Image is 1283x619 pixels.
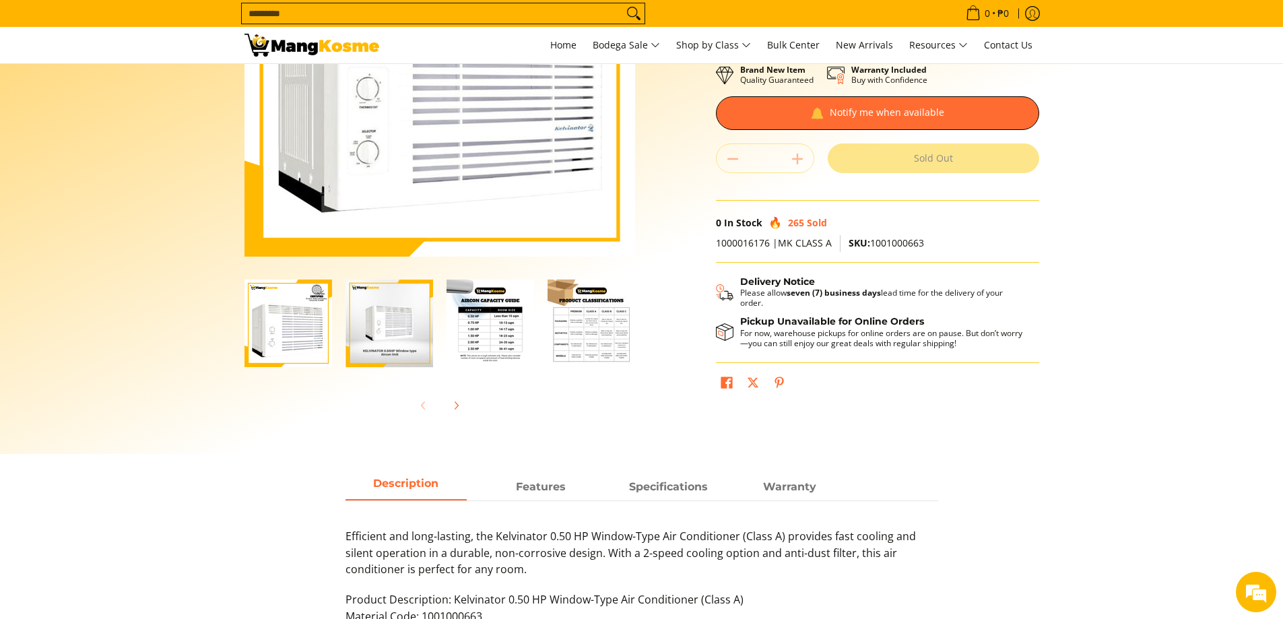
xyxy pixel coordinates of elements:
[995,9,1011,18] span: ₱0
[608,475,729,500] a: Description 2
[787,287,881,298] strong: seven (7) business days
[544,27,583,63] a: Home
[849,236,870,249] span: SKU:
[716,276,1026,308] button: Shipping & Delivery
[676,37,751,54] span: Shop by Class
[807,216,827,229] span: Sold
[480,475,601,500] a: Description 1
[480,475,601,499] span: Features
[740,65,814,85] p: Quality Guaranteed
[984,38,1032,51] span: Contact Us
[346,475,467,499] span: Description
[788,216,804,229] span: 265
[740,64,805,75] strong: Brand New Item
[346,528,938,591] p: Efficient and long-lasting, the Kelvinator 0.50 HP Window-Type Air Conditioner (Class A) provides...
[447,280,534,367] img: Kelvinator 0.50 HP Window-Type Air, Non-Inverter Conditioner (Class A)-3
[909,37,968,54] span: Resources
[608,475,729,499] span: Specifications
[244,34,379,57] img: Kelvinator 0.50 HP Window-Type Aircon (Class A) l Mang Kosme
[441,391,471,420] button: Next
[716,216,721,229] span: 0
[740,315,924,327] strong: Pickup Unavailable for Online Orders
[346,475,467,500] a: Description
[724,216,762,229] span: In Stock
[760,27,826,63] a: Bulk Center
[744,373,762,396] a: Post on X
[346,280,433,368] img: kelvinator-.5hp-window-type-aircon-full-view-mang-kosme
[849,236,924,249] span: 1001000663
[593,37,660,54] span: Bodega Sale
[977,27,1039,63] a: Contact Us
[7,368,257,415] textarea: Type your message and hit 'Enter'
[851,65,927,85] p: Buy with Confidence
[740,328,1026,348] p: For now, warehouse pickups for online orders are on pause. But don’t worry—you can still enjoy ou...
[669,27,758,63] a: Shop by Class
[902,27,975,63] a: Resources
[221,7,253,39] div: Minimize live chat window
[740,288,1026,308] p: Please allow lead time for the delivery of your order.
[623,3,645,24] button: Search
[548,280,635,367] img: Kelvinator 0.50 HP Window-Type Air, Non-Inverter Conditioner (Class A)-4
[70,75,226,93] div: Chat with us now
[550,38,577,51] span: Home
[770,373,789,396] a: Pin on Pinterest
[716,236,832,249] span: 1000016176 |MK CLASS A
[244,280,332,367] img: Kelvinator 0.50 HP Window-Type Air, Non-Inverter Conditioner (Class A)-1
[729,475,851,499] span: Warranty
[983,9,992,18] span: 0
[393,27,1039,63] nav: Main Menu
[767,38,820,51] span: Bulk Center
[729,475,851,500] a: Description 3
[586,27,667,63] a: Bodega Sale
[717,373,736,396] a: Share on Facebook
[740,275,815,288] strong: Delivery Notice
[851,64,927,75] strong: Warranty Included
[829,27,900,63] a: New Arrivals
[836,38,893,51] span: New Arrivals
[962,6,1013,21] span: •
[78,170,186,306] span: We're online!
